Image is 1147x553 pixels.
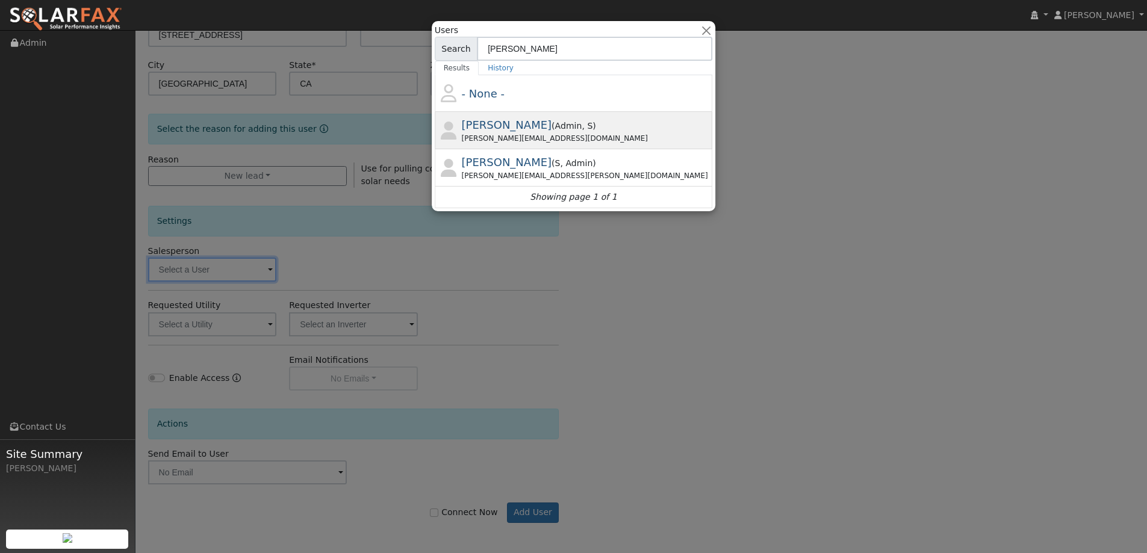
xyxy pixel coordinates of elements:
[582,121,592,131] span: Salesperson
[462,156,552,168] span: [PERSON_NAME]
[552,121,596,131] span: ( )
[530,191,617,203] i: Showing page 1 of 1
[435,37,477,61] span: Search
[1064,10,1134,20] span: [PERSON_NAME]
[435,61,479,75] a: Results
[555,158,561,168] span: Salesperson
[6,446,129,462] span: Site Summary
[555,121,582,131] span: Admin
[435,24,458,37] span: Users
[9,7,122,32] img: SolarFax
[552,158,596,168] span: ( )
[479,61,523,75] a: History
[63,533,72,543] img: retrieve
[561,158,593,168] span: Admin
[462,133,710,144] div: [PERSON_NAME][EMAIL_ADDRESS][DOMAIN_NAME]
[6,462,129,475] div: [PERSON_NAME]
[462,87,505,100] span: - None -
[462,170,710,181] div: [PERSON_NAME][EMAIL_ADDRESS][PERSON_NAME][DOMAIN_NAME]
[462,119,552,131] span: [PERSON_NAME]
